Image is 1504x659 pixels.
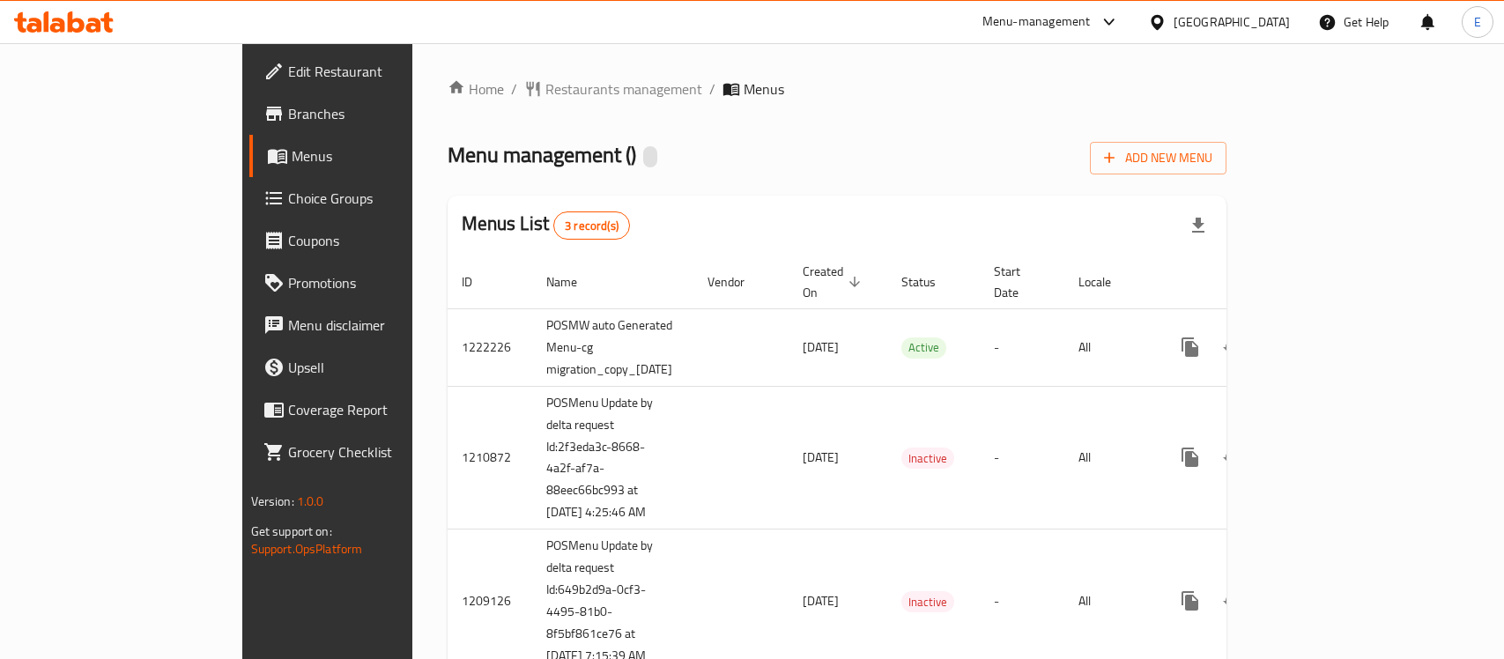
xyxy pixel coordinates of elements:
button: more [1169,326,1211,368]
a: Restaurants management [524,78,702,100]
span: Name [546,271,600,292]
span: Inactive [901,448,954,469]
div: Active [901,337,946,359]
a: Support.OpsPlatform [251,537,363,560]
a: Upsell [249,346,493,389]
th: Actions [1155,255,1352,309]
span: Inactive [901,592,954,612]
span: Choice Groups [288,188,479,209]
div: Export file [1177,204,1219,247]
button: Change Status [1211,580,1254,622]
button: Add New Menu [1090,142,1226,174]
td: - [980,308,1064,386]
td: All [1064,308,1155,386]
span: [DATE] [803,589,839,612]
span: Restaurants management [545,78,702,100]
button: Change Status [1211,436,1254,478]
span: Version: [251,490,294,513]
td: POSMenu Update by delta request Id:2f3eda3c-8668-4a2f-af7a-88eec66bc993 at [DATE] 4:25:46 AM [532,386,693,529]
span: Edit Restaurant [288,61,479,82]
span: Add New Menu [1104,147,1212,169]
td: POSMW auto Generated Menu-cg migration_copy_[DATE] [532,308,693,386]
button: Change Status [1211,326,1254,368]
a: Menu disclaimer [249,304,493,346]
span: Active [901,337,946,358]
a: Branches [249,93,493,135]
a: Grocery Checklist [249,431,493,473]
h2: Menus List [462,211,630,240]
td: All [1064,386,1155,529]
span: 3 record(s) [554,218,629,234]
li: / [709,78,715,100]
span: Menus [292,145,479,167]
span: Grocery Checklist [288,441,479,463]
a: Menus [249,135,493,177]
div: Menu-management [982,11,1091,33]
li: / [511,78,517,100]
span: Branches [288,103,479,124]
span: Locale [1078,271,1134,292]
span: Coverage Report [288,399,479,420]
span: Coupons [288,230,479,251]
div: [GEOGRAPHIC_DATA] [1174,12,1290,32]
span: Menu management ( ) [448,135,636,174]
span: Get support on: [251,520,332,543]
a: Edit Restaurant [249,50,493,93]
td: - [980,386,1064,529]
span: Start Date [994,261,1043,303]
span: Promotions [288,272,479,293]
button: more [1169,436,1211,478]
div: Total records count [553,211,630,240]
div: Inactive [901,448,954,469]
a: Choice Groups [249,177,493,219]
a: Coverage Report [249,389,493,431]
span: [DATE] [803,336,839,359]
span: E [1474,12,1481,32]
span: [DATE] [803,446,839,469]
span: 1.0.0 [297,490,324,513]
span: Menu disclaimer [288,315,479,336]
div: Inactive [901,591,954,612]
span: Status [901,271,959,292]
button: more [1169,580,1211,622]
span: Upsell [288,357,479,378]
nav: breadcrumb [448,78,1227,100]
span: ID [462,271,495,292]
span: Menus [744,78,784,100]
a: Promotions [249,262,493,304]
a: Coupons [249,219,493,262]
span: Created On [803,261,866,303]
span: Vendor [708,271,767,292]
